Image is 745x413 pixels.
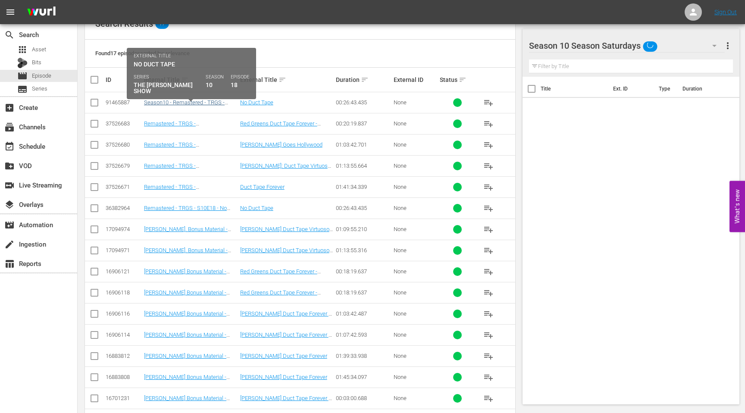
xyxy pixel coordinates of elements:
[17,84,28,94] span: Series
[106,76,141,83] div: ID
[144,310,234,336] a: [PERSON_NAME] Bonus Material - [PERSON_NAME] Duct Tape Forever - [PERSON_NAME] Goes Hollywood - ROKU
[4,30,15,40] span: Search
[478,219,499,240] button: playlist_add
[4,161,15,171] span: VOD
[279,76,286,84] span: sort
[144,268,234,294] a: [PERSON_NAME] Bonus Material - [PERSON_NAME] Duct Tape Forever - Interviews with Cast and Crew - ...
[240,120,321,133] a: Red Greens Duct Tape Forever - Interviews with Cast and Crew
[106,226,141,232] div: 17094974
[4,239,15,250] span: Ingestion
[106,163,141,169] div: 37526679
[106,141,141,148] div: 37526680
[144,184,231,210] a: Remastered - TRGS - [PERSON_NAME] Bonus Material - [PERSON_NAME] Duct Tape Forever (FEATURE FILM)
[144,75,238,85] div: Internal Title
[478,92,499,113] button: playlist_add
[483,266,494,277] span: playlist_add
[541,77,608,101] th: Title
[394,184,437,190] div: None
[144,247,231,266] a: [PERSON_NAME]. Bonus Material - [PERSON_NAME], D.V.D. - Duct Tape Virtuoso Deluxe - SAMSUNG
[144,141,234,167] a: Remastered - TRGS - [PERSON_NAME] Bonus Material - [PERSON_NAME] Duct Tape Forever - [PERSON_NAME...
[106,99,141,106] div: 91465887
[654,77,677,101] th: Type
[240,205,273,211] a: No Duct Tape
[336,310,391,317] div: 01:03:42.487
[336,205,391,211] div: 00:26:43.435
[714,9,737,16] a: Sign Out
[723,35,733,56] button: more_vert
[106,395,141,401] div: 16701231
[181,76,189,84] span: sort
[394,353,437,359] div: None
[478,388,499,409] button: playlist_add
[529,34,725,58] div: Season 10 Season Saturdays
[336,184,391,190] div: 01:41:34.339
[240,247,333,260] a: [PERSON_NAME] Duct Tape Virtuoso Deluxe
[336,374,391,380] div: 01:45:34.097
[240,184,285,190] a: Duct Tape Forever
[4,200,15,210] span: Overlays
[478,261,499,282] button: playlist_add
[394,120,437,127] div: None
[608,77,653,101] th: Ext. ID
[478,346,499,366] button: playlist_add
[394,205,437,211] div: None
[361,76,369,84] span: sort
[336,163,391,169] div: 01:13:55.664
[677,77,729,101] th: Duration
[17,44,28,55] span: Asset
[394,76,437,83] div: External ID
[483,393,494,404] span: playlist_add
[144,289,236,309] a: [PERSON_NAME] Bonus Material - [PERSON_NAME] Duct Tape Forever - Interviews with Cast and Crew - ...
[5,7,16,17] span: menu
[144,205,230,218] a: Remastered - TRGS - S10E18 - No Duct Tape
[336,353,391,359] div: 01:39:33.938
[478,113,499,134] button: playlist_add
[144,332,234,357] a: [PERSON_NAME] Bonus Material - [PERSON_NAME] Duct Tape Forever - [PERSON_NAME] Goes Hollywood - S...
[729,181,745,232] button: Open Feedback Widget
[483,351,494,361] span: playlist_add
[483,330,494,340] span: playlist_add
[17,58,28,68] div: Bits
[32,72,51,80] span: Episode
[394,395,437,401] div: None
[478,156,499,176] button: playlist_add
[483,119,494,129] span: playlist_add
[106,374,141,380] div: 16883808
[478,303,499,324] button: playlist_add
[144,99,228,112] a: Season10 - Remastered - TRGS - S10E18 - No Duct Tape
[459,76,466,84] span: sort
[21,2,62,22] img: ans4CAIJ8jUAAAAAAAAAAAAAAAAAAAAAAAAgQb4GAAAAAAAAAAAAAAAAAAAAAAAAJMjXAAAAAAAAAAAAAAAAAAAAAAAAgAT5G...
[4,259,15,269] span: Reports
[483,372,494,382] span: playlist_add
[394,268,437,275] div: None
[478,240,499,261] button: playlist_add
[394,289,437,296] div: None
[336,226,391,232] div: 01:09:55.210
[240,353,327,359] a: [PERSON_NAME] Duct Tape Forever
[32,84,47,93] span: Series
[4,122,15,132] span: Channels
[106,332,141,338] div: 16906114
[483,203,494,213] span: playlist_add
[144,374,234,393] a: [PERSON_NAME] Bonus Material - [PERSON_NAME] Duct Tape Forever - SAMSUNG
[394,374,437,380] div: None
[483,97,494,108] span: playlist_add
[478,177,499,197] button: playlist_add
[336,99,391,106] div: 00:26:43.435
[336,268,391,275] div: 00:18:19.637
[483,245,494,256] span: playlist_add
[144,353,234,372] a: [PERSON_NAME] Bonus Material - [PERSON_NAME] Duct Tape Forever - ROKU
[240,289,321,302] a: Red Greens Duct Tape Forever - Interviews with Cast and Crew
[240,395,332,408] a: [PERSON_NAME] Duct Tape Forever - Theatrical Trailer
[483,140,494,150] span: playlist_add
[106,268,141,275] div: 16906121
[336,247,391,253] div: 01:13:55.316
[336,289,391,296] div: 00:18:19.637
[478,367,499,388] button: playlist_add
[106,247,141,253] div: 17094971
[4,103,15,113] span: Create
[394,99,437,106] div: None
[483,161,494,171] span: playlist_add
[240,141,322,148] a: [PERSON_NAME] Goes Hollywood
[478,198,499,219] button: playlist_add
